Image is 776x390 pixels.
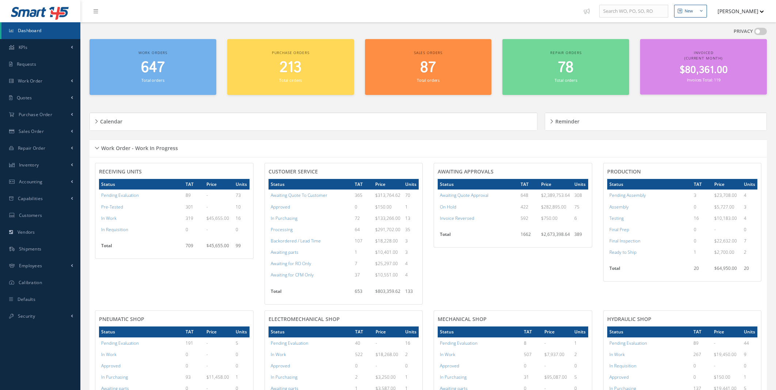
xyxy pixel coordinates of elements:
[101,351,117,357] a: In Work
[99,179,183,190] th: Status
[18,313,35,319] span: Security
[502,39,629,95] a: Repair orders 78 Total orders
[403,286,419,301] td: 133
[609,374,629,380] a: Approved
[271,215,297,221] a: In Purchasing
[440,374,467,380] a: In Purchasing
[518,229,539,244] td: 1662
[353,337,374,349] td: 40
[233,240,249,255] td: 99
[692,179,712,190] th: TAT
[742,337,757,349] td: 44
[572,337,588,349] td: 1
[742,179,757,190] th: Units
[353,235,373,246] td: 107
[353,258,373,269] td: 7
[353,224,373,235] td: 64
[233,326,249,337] th: Units
[183,213,204,224] td: 319
[271,374,297,380] a: In Purchasing
[714,249,734,255] span: $2,700.00
[375,238,398,244] span: $18,228.00
[99,326,183,337] th: Status
[544,340,546,346] span: -
[375,204,392,210] span: $150.00
[279,57,301,78] span: 213
[206,215,229,221] span: $45,655.00
[440,204,456,210] a: On Hold
[204,179,234,190] th: Price
[692,246,712,258] td: 1
[714,238,737,244] span: $22,632.00
[403,269,419,280] td: 4
[607,169,758,175] h4: PRODUCTION
[204,326,234,337] th: Price
[183,349,204,360] td: 0
[522,349,542,360] td: 507
[353,360,374,371] td: 0
[233,371,249,383] td: 1
[19,111,52,118] span: Purchase Order
[691,349,712,360] td: 267
[375,288,400,294] span: $803,359.62
[438,229,518,244] th: Total
[183,360,204,371] td: 0
[694,50,714,55] span: Invoiced
[353,201,373,213] td: 0
[714,374,730,380] span: $150.00
[609,215,624,221] a: Testing
[271,204,290,210] a: Approved
[742,360,757,371] td: 0
[440,192,488,198] a: Awaiting Quote Approval
[403,258,419,269] td: 4
[19,246,42,252] span: Shipments
[572,360,588,371] td: 0
[542,326,572,337] th: Price
[544,374,567,380] span: $95,087.00
[233,213,249,224] td: 16
[607,316,758,322] h4: HYDRAULIC SHOP
[403,349,419,360] td: 2
[403,235,419,246] td: 3
[101,192,139,198] a: Pending Evaluation
[183,179,204,190] th: TAT
[714,265,737,271] span: $64,950.00
[375,249,398,255] span: $10,401.00
[227,39,354,95] a: Purchase orders 213 Total orders
[233,201,249,213] td: 10
[233,190,249,201] td: 73
[183,371,204,383] td: 93
[365,39,492,95] a: Sales orders 87 Total orders
[714,215,737,221] span: $10,183.00
[553,116,579,125] h5: Reminder
[572,371,588,383] td: 5
[692,224,712,235] td: 0
[522,371,542,383] td: 31
[692,263,712,278] td: 20
[99,240,183,255] th: Total
[183,201,204,213] td: 301
[18,195,43,202] span: Capabilities
[438,316,588,322] h4: MECHANICAL SHOP
[18,229,35,235] span: Vendors
[742,213,757,224] td: 4
[522,360,542,371] td: 0
[609,363,636,369] a: In Requisition
[417,77,440,83] small: Total orders
[518,213,539,224] td: 592
[691,326,712,337] th: TAT
[206,351,208,357] span: -
[19,162,39,168] span: Inventory
[692,201,712,213] td: 0
[734,28,753,35] label: PRIVACY
[440,351,455,357] a: In Work
[233,337,249,349] td: 5
[692,213,712,224] td: 16
[375,260,398,267] span: $25,297.00
[607,263,692,278] th: Total
[101,363,121,369] a: Approved
[440,215,474,221] a: Invoice Reversed
[19,179,43,185] span: Accounting
[403,371,419,383] td: 1
[353,326,374,337] th: TAT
